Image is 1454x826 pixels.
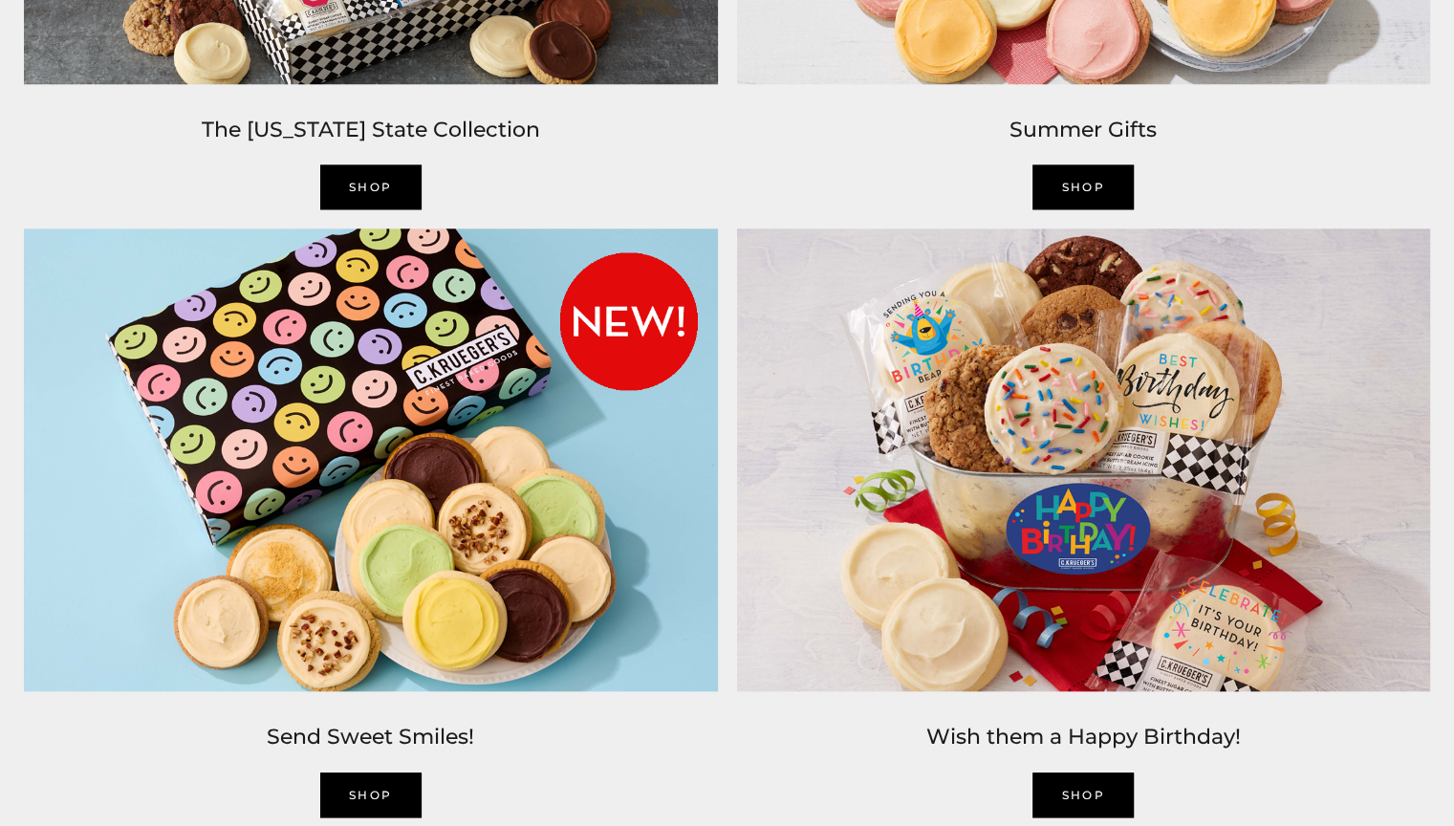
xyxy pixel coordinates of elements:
img: C.Krueger’s image [727,219,1441,701]
img: C.Krueger’s image [14,219,727,701]
a: SHOP [1032,164,1134,209]
h2: Wish them a Happy Birthday! [737,720,1431,754]
h2: The [US_STATE] State Collection [24,113,718,147]
a: SHOP [320,772,422,817]
h2: Summer Gifts [737,113,1431,147]
h2: Send Sweet Smiles! [24,720,718,754]
a: SHOP [320,164,422,209]
a: SHOP [1032,772,1134,817]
